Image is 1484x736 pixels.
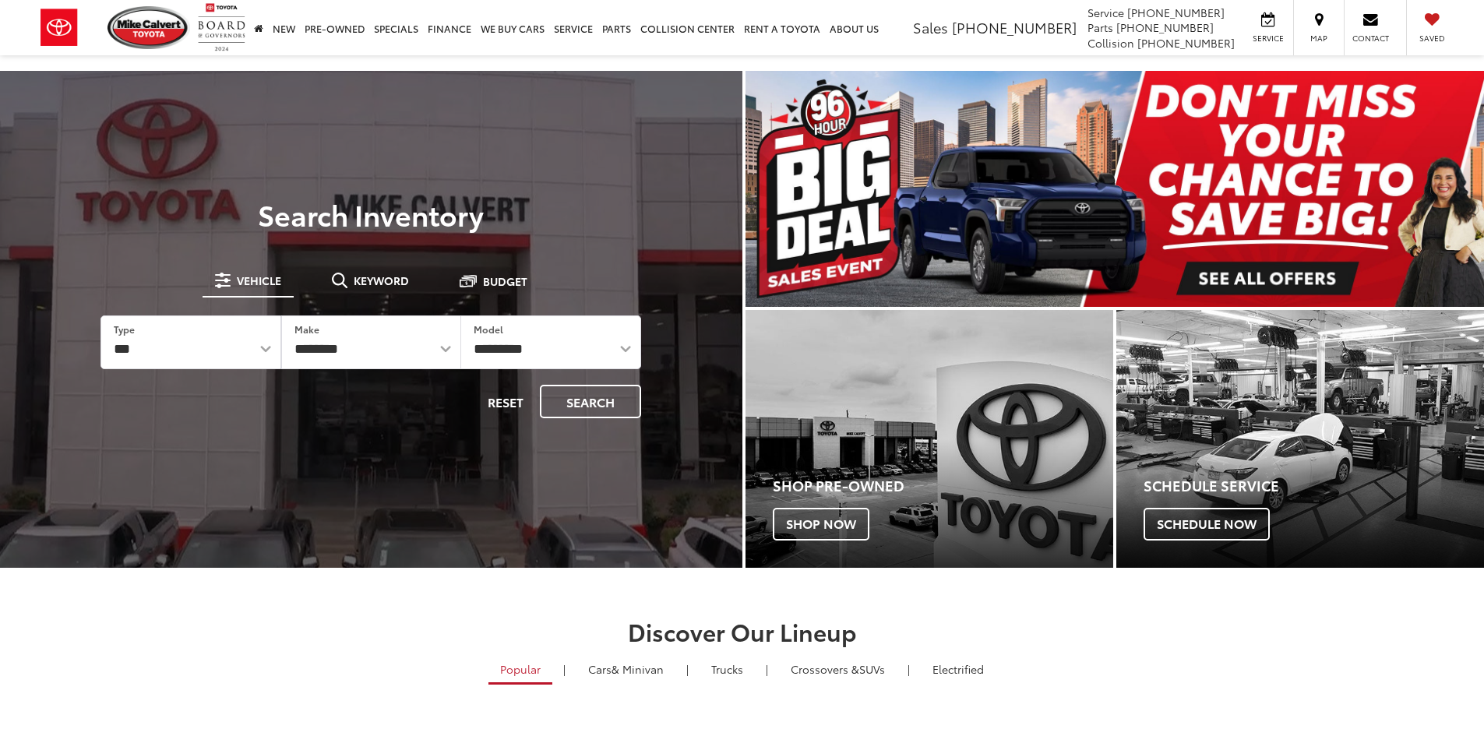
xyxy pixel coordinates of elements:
li: | [762,661,772,677]
label: Type [114,322,135,336]
button: Reset [474,385,537,418]
span: [PHONE_NUMBER] [952,17,1077,37]
h2: Discover Our Lineup [193,618,1292,644]
span: Sales [913,17,948,37]
span: Parts [1087,19,1113,35]
span: Vehicle [237,275,281,286]
label: Model [474,322,503,336]
span: Service [1250,33,1285,44]
li: | [682,661,693,677]
li: | [559,661,569,677]
a: SUVs [779,656,897,682]
span: [PHONE_NUMBER] [1116,19,1214,35]
span: [PHONE_NUMBER] [1127,5,1225,20]
a: Popular [488,656,552,685]
li: | [904,661,914,677]
a: Schedule Service Schedule Now [1116,310,1484,568]
a: Cars [576,656,675,682]
span: Keyword [354,275,409,286]
span: Schedule Now [1144,508,1270,541]
a: Shop Pre-Owned Shop Now [746,310,1113,568]
div: Toyota [1116,310,1484,568]
a: Trucks [700,656,755,682]
span: Service [1087,5,1124,20]
span: Saved [1415,33,1449,44]
span: Shop Now [773,508,869,541]
img: Mike Calvert Toyota [108,6,190,49]
span: & Minivan [612,661,664,677]
div: Toyota [746,310,1113,568]
span: Map [1302,33,1336,44]
a: Electrified [921,656,996,682]
span: Crossovers & [791,661,859,677]
span: Budget [483,276,527,287]
h4: Shop Pre-Owned [773,478,1113,494]
span: [PHONE_NUMBER] [1137,35,1235,51]
label: Make [294,322,319,336]
span: Contact [1352,33,1389,44]
h3: Search Inventory [65,199,677,230]
button: Search [540,385,641,418]
span: Collision [1087,35,1134,51]
h4: Schedule Service [1144,478,1484,494]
